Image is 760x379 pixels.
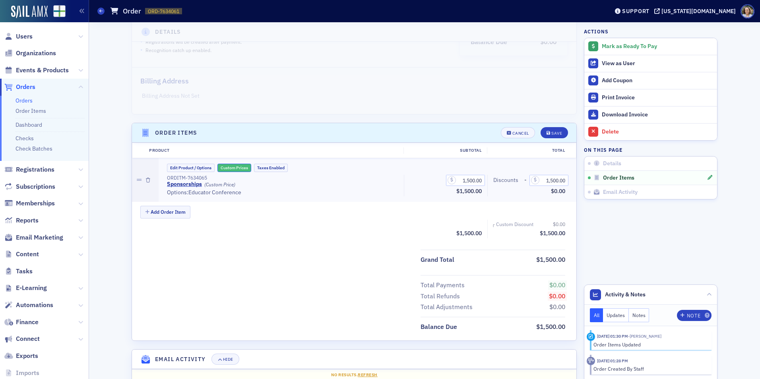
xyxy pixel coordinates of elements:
p: Billing Address Not Set [142,92,567,100]
span: Profile [741,4,754,18]
button: Note [677,310,712,321]
span: Order Items [603,174,634,182]
button: Save [541,127,568,138]
span: Finance [16,318,39,327]
div: Add Coupon [602,77,713,84]
span: $1,500.00 [540,230,565,237]
span: Florence Holland [628,333,661,339]
a: Finance [4,318,39,327]
a: Dashboard [16,121,42,128]
div: Order Created By Staff [593,365,706,372]
a: Reports [4,216,39,225]
span: Discounts [493,176,521,184]
a: SailAMX [11,6,48,18]
a: Sponsorships [167,181,202,188]
button: Hide [211,354,239,365]
span: - [524,176,527,184]
time: 9/22/2025 01:30 PM [597,333,628,339]
span: Total Payments [421,280,467,290]
div: Balance Due [471,37,507,47]
span: $0.00 [551,188,565,195]
span: $1,500.00 [536,323,565,331]
span: Exports [16,352,38,360]
div: Save [551,131,562,135]
div: Custom Discount [496,220,533,228]
span: $0.00 [549,292,565,300]
span: • [140,46,143,54]
span: $0.00 [549,303,565,311]
a: Subscriptions [4,182,55,191]
a: Checks [16,135,34,142]
a: Tasks [4,267,33,276]
a: Email Marketing [4,233,63,242]
div: View as User [602,60,713,67]
div: Grand Total [421,255,454,265]
button: Mark as Ready To Pay [584,38,717,55]
div: Total [487,147,570,154]
a: Orders [16,97,33,104]
button: Cancel [501,127,535,138]
span: Events & Products [16,66,69,75]
a: Download Invoice [584,106,717,123]
div: Print Invoice [602,94,713,101]
div: Delete [602,128,713,135]
div: Total Adjustments [421,302,473,312]
button: Add Coupon [584,72,717,89]
div: No results. [138,372,571,378]
a: Events & Products [4,66,69,75]
h1: Order [123,6,141,16]
a: Content [4,250,39,259]
div: Options: Educator Conference [167,189,398,196]
a: Users [4,32,33,41]
span: $1,500.00 [536,255,565,263]
span: Organizations [16,49,56,58]
span: Custom Discount [496,220,536,228]
div: Subtotal [403,147,487,154]
a: E-Learning [4,284,47,292]
button: Delete [584,123,717,140]
span: Balance Due [471,37,510,47]
a: View Homepage [48,5,66,19]
a: Print Invoice [584,89,717,106]
div: Mark as Ready To Pay [602,43,713,50]
time: 9/22/2025 01:28 PM [597,358,628,364]
button: Edit Product / Options [167,164,215,172]
span: ┌ [492,222,494,228]
a: Imports [4,369,39,377]
span: Tasks [16,267,33,276]
button: All [590,308,603,322]
span: Activity & Notes [605,290,646,299]
span: Reports [16,216,39,225]
div: Hide [223,357,233,362]
div: Activity [587,357,595,365]
h2: Billing Address [140,76,189,86]
img: SailAMX [53,5,66,17]
button: Notes [629,308,649,322]
input: 0.00 [446,175,485,186]
div: [US_STATE][DOMAIN_NAME] [661,8,736,15]
button: View as User [584,55,717,72]
span: Refresh [358,372,378,377]
div: Order Items Updated [593,341,706,348]
button: Updates [603,308,629,322]
span: $1,500.00 [456,230,482,237]
span: Subscriptions [16,182,55,191]
button: Add Order Item [140,206,190,218]
span: Balance Due [421,322,460,332]
button: Custom Prices [217,164,251,172]
h4: Order Items [155,129,197,137]
h4: On this page [584,146,717,153]
div: Balance Due [421,322,457,332]
span: Users [16,32,33,41]
a: Check Batches [16,145,52,152]
span: Email Marketing [16,233,63,242]
div: Total Payments [421,280,465,290]
span: E-Learning [16,284,47,292]
h4: Actions [584,28,609,35]
button: Taxes Enabled [254,164,288,172]
a: Orders [4,83,35,91]
div: Total Refunds [421,292,460,301]
span: Automations [16,301,53,309]
a: Organizations [4,49,56,58]
span: Details [603,160,621,167]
